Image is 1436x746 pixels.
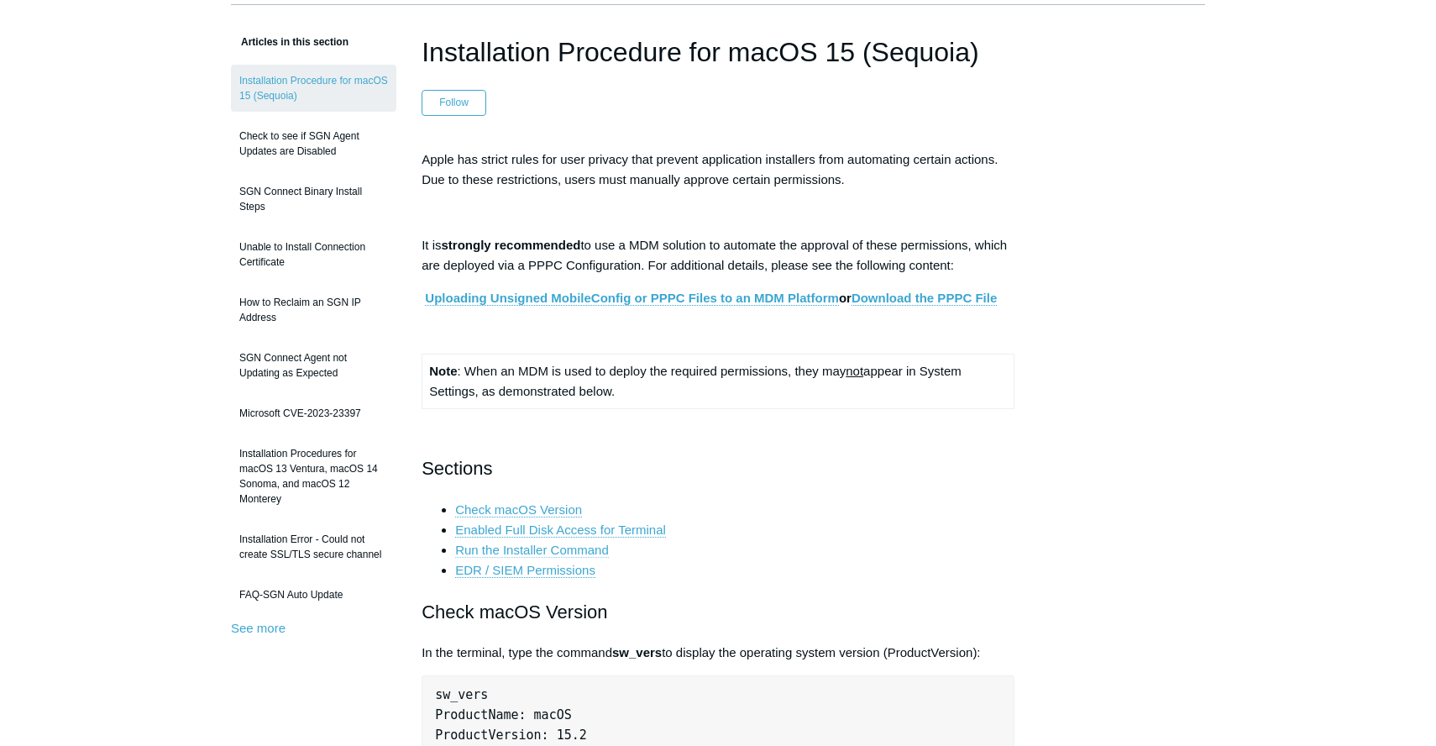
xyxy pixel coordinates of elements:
a: See more [231,621,286,635]
a: Installation Error - Could not create SSL/TLS secure channel [231,523,396,570]
a: Enabled Full Disk Access for Terminal [455,523,666,538]
a: Installation Procedure for macOS 15 (Sequoia) [231,65,396,112]
a: Microsoft CVE-2023-23397 [231,397,396,429]
strong: sw_vers [612,645,662,659]
a: Run the Installer Command [455,543,609,558]
span: not [846,364,863,378]
a: EDR / SIEM Permissions [455,563,595,578]
h2: Sections [422,454,1014,483]
p: In the terminal, type the command to display the operating system version (ProductVersion): [422,643,1014,663]
a: Check to see if SGN Agent Updates are Disabled [231,120,396,167]
a: How to Reclaim an SGN IP Address [231,286,396,334]
a: SGN Connect Agent not Updating as Expected [231,342,396,389]
button: Follow Article [422,90,486,115]
a: Unable to Install Connection Certificate [231,231,396,278]
a: Uploading Unsigned MobileConfig or PPPC Files to an MDM Platform [425,291,839,306]
a: FAQ-SGN Auto Update [231,579,396,611]
a: SGN Connect Binary Install Steps [231,176,396,223]
p: It is to use a MDM solution to automate the approval of these permissions, which are deployed via... [422,235,1014,276]
strong: or [425,291,997,306]
td: : When an MDM is used to deploy the required permissions, they may appear in System Settings, as ... [422,354,1014,408]
h2: Check macOS Version [422,597,1014,627]
strong: strongly recommended [442,238,581,252]
span: Articles in this section [231,36,349,48]
p: Apple has strict rules for user privacy that prevent application installers from automating certa... [422,150,1014,190]
h1: Installation Procedure for macOS 15 (Sequoia) [422,32,1014,72]
a: Check macOS Version [455,502,582,517]
strong: Note [429,364,457,378]
a: Download the PPPC File [852,291,997,306]
a: Installation Procedures for macOS 13 Ventura, macOS 14 Sonoma, and macOS 12 Monterey [231,438,396,515]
